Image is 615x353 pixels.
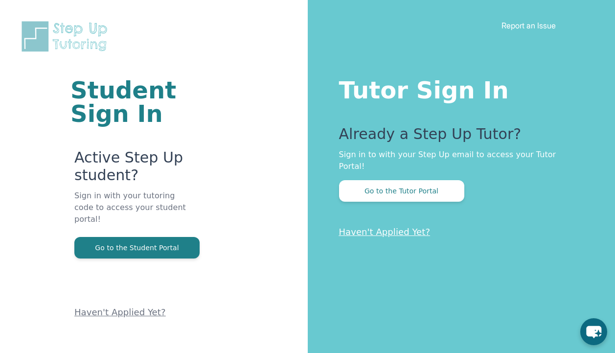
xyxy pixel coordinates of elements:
[339,149,576,172] p: Sign in to with your Step Up email to access your Tutor Portal!
[74,307,166,317] a: Haven't Applied Yet?
[74,149,190,190] p: Active Step Up student?
[70,78,190,125] h1: Student Sign In
[339,186,464,195] a: Go to the Tutor Portal
[74,237,200,259] button: Go to the Student Portal
[580,318,607,345] button: chat-button
[339,125,576,149] p: Already a Step Up Tutor?
[339,74,576,102] h1: Tutor Sign In
[74,190,190,237] p: Sign in with your tutoring code to access your student portal!
[20,20,114,53] img: Step Up Tutoring horizontal logo
[501,21,556,30] a: Report an Issue
[339,227,431,237] a: Haven't Applied Yet?
[339,180,464,202] button: Go to the Tutor Portal
[74,243,200,252] a: Go to the Student Portal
